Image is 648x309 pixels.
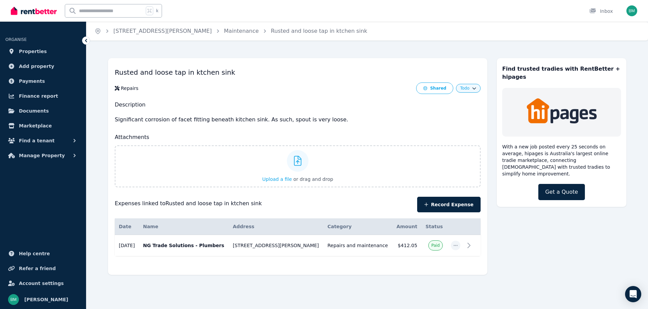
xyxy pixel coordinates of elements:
[5,45,81,58] a: Properties
[19,279,64,287] span: Account settings
[115,101,481,109] h2: Description
[143,242,225,249] p: NG Trade Solutions - Plumbers
[262,176,292,182] span: Upload a file
[224,28,259,34] a: Maintenance
[19,122,52,130] span: Marketplace
[113,28,212,34] a: [STREET_ADDRESS][PERSON_NAME]
[11,6,57,16] img: RentBetter
[502,65,621,81] h3: Find trusted tradies with RentBetter + hipages
[293,176,333,182] span: or drag and drop
[589,8,613,15] div: Inbox
[430,86,446,91] div: Shared
[19,137,55,145] span: Find a tenant
[502,143,621,177] p: With a new job posted every 25 seconds on average, hipages is Australia's largest online tradie m...
[115,199,481,208] h4: Expenses linked to Rusted and loose tap in ktchen sink
[115,133,481,141] h2: Attachments
[392,235,421,256] td: $412.05
[5,262,81,275] a: Refer a friend
[5,119,81,133] a: Marketplace
[139,218,229,235] th: Name
[625,286,641,302] div: Open Intercom Messenger
[121,85,138,92] div: Repairs
[19,151,65,160] span: Manage Property
[5,247,81,260] a: Help centre
[86,22,375,41] nav: Breadcrumb
[5,74,81,88] a: Payments
[5,104,81,118] a: Documents
[5,134,81,147] button: Find a tenant
[19,264,56,272] span: Refer a friend
[416,82,453,94] button: Shared
[417,197,481,212] button: Record Expense
[460,86,469,91] span: Todo
[5,37,27,42] span: ORGANISE
[271,28,367,34] a: Rusted and loose tap in ktchen sink
[229,218,324,235] th: Address
[5,89,81,103] a: Finance report
[115,235,139,256] td: [DATE]
[229,235,324,256] td: [STREET_ADDRESS][PERSON_NAME]
[115,113,481,126] p: Significant corrosion of facet fitting beneath kitchen sink. As such, spout is very loose.
[19,77,45,85] span: Payments
[115,218,139,235] th: Date
[19,92,58,100] span: Finance report
[24,295,68,304] span: [PERSON_NAME]
[19,62,54,70] span: Add property
[8,294,19,305] img: Brett McLeod
[19,47,47,55] span: Properties
[19,249,50,258] span: Help centre
[5,149,81,162] button: Manage Property
[323,218,392,235] th: Category
[19,107,49,115] span: Documents
[538,184,585,200] a: Get a Quote
[431,243,440,248] span: Paid
[5,60,81,73] a: Add property
[626,5,637,16] img: Brett McLeod
[526,94,597,128] img: Trades & Maintenance
[115,65,481,80] h1: Rusted and loose tap in ktchen sink
[392,218,421,235] th: Amount
[156,8,158,14] span: k
[421,218,447,235] th: Status
[262,176,333,183] button: Upload a file or drag and drop
[460,86,476,91] button: Todo
[5,277,81,290] a: Account settings
[323,235,392,256] td: Repairs and maintenance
